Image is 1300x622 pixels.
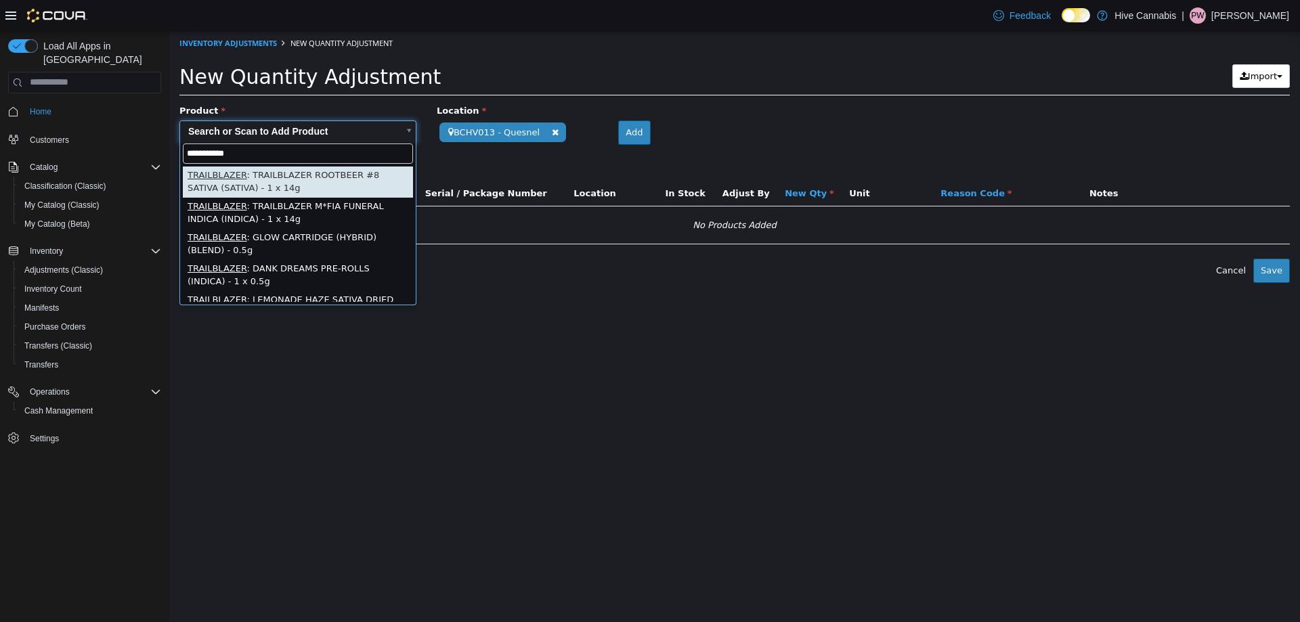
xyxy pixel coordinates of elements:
span: Home [30,106,51,117]
a: Adjustments (Classic) [19,262,108,278]
span: Transfers (Classic) [24,340,92,351]
input: Dark Mode [1062,8,1090,22]
a: Cash Management [19,403,98,419]
span: Catalog [24,159,161,175]
a: Manifests [19,300,64,316]
span: Classification (Classic) [24,181,106,192]
span: Settings [24,430,161,447]
button: Cash Management [14,401,167,420]
button: Transfers (Classic) [14,336,167,355]
span: My Catalog (Beta) [24,219,90,229]
p: Hive Cannabis [1114,7,1176,24]
a: Purchase Orders [19,319,91,335]
div: : TRAILBLAZER M*FIA FUNERAL INDICA (INDICA) - 1 x 14g [14,166,244,198]
span: My Catalog (Beta) [19,216,161,232]
span: Operations [30,386,70,397]
a: Customers [24,132,74,148]
button: Manifests [14,298,167,317]
button: My Catalog (Beta) [14,215,167,234]
button: Inventory [24,243,68,259]
span: Inventory Count [19,281,161,297]
span: PW [1191,7,1204,24]
span: Catalog [30,162,58,173]
a: Transfers (Classic) [19,338,97,354]
span: Adjustments (Classic) [24,265,103,275]
span: Transfers [24,359,58,370]
button: Inventory [3,242,167,261]
button: Adjustments (Classic) [14,261,167,280]
nav: Complex example [8,96,161,483]
a: My Catalog (Beta) [19,216,95,232]
button: Operations [3,382,167,401]
span: TRAILBLAZER [18,201,78,211]
span: Transfers (Classic) [19,338,161,354]
span: Operations [24,384,161,400]
span: Manifests [24,303,59,313]
span: My Catalog (Classic) [19,197,161,213]
a: Settings [24,430,64,447]
span: Classification (Classic) [19,178,161,194]
p: | [1182,7,1184,24]
span: Dark Mode [1062,22,1062,23]
button: Settings [3,428,167,448]
div: : LEMONADE HAZE SATIVA DRIED FLOWER (SATIVA) - 1 x 7g [14,260,244,291]
a: Transfers [19,357,64,373]
span: Settings [30,433,59,444]
span: Inventory [24,243,161,259]
span: TRAILBLAZER [18,232,78,242]
p: [PERSON_NAME] [1211,7,1289,24]
button: My Catalog (Classic) [14,196,167,215]
span: My Catalog (Classic) [24,200,100,210]
span: TRAILBLAZER [18,263,78,273]
span: Purchase Orders [19,319,161,335]
button: Transfers [14,355,167,374]
a: Home [24,104,57,120]
span: Customers [30,135,69,146]
div: : DANK DREAMS PRE-ROLLS (INDICA) - 1 x 0.5g [14,229,244,260]
span: TRAILBLAZER [18,139,78,149]
button: Inventory Count [14,280,167,298]
a: My Catalog (Classic) [19,197,105,213]
button: Operations [24,384,75,400]
span: Home [24,103,161,120]
a: Feedback [988,2,1056,29]
span: Inventory Count [24,284,82,294]
span: Customers [24,131,161,148]
button: Catalog [3,158,167,177]
button: Classification (Classic) [14,177,167,196]
div: : GLOW CARTRIDGE (HYBRID) (BLEND) - 0.5g [14,198,244,229]
a: Classification (Classic) [19,178,112,194]
span: Purchase Orders [24,321,86,332]
span: Transfers [19,357,161,373]
img: Cova [27,9,87,22]
div: : TRAILBLAZER ROOTBEER #8 SATIVA (SATIVA) - 1 x 14g [14,135,244,166]
span: Load All Apps in [GEOGRAPHIC_DATA] [38,39,161,66]
span: Feedback [1010,9,1051,22]
span: Inventory [30,246,63,257]
a: Inventory Count [19,281,87,297]
button: Catalog [24,159,63,175]
span: TRAILBLAZER [18,170,78,180]
span: Cash Management [19,403,161,419]
button: Home [3,102,167,121]
span: Manifests [19,300,161,316]
button: Purchase Orders [14,317,167,336]
button: Customers [3,129,167,149]
span: Cash Management [24,405,93,416]
div: Peyton Winslow [1190,7,1206,24]
span: Adjustments (Classic) [19,262,161,278]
